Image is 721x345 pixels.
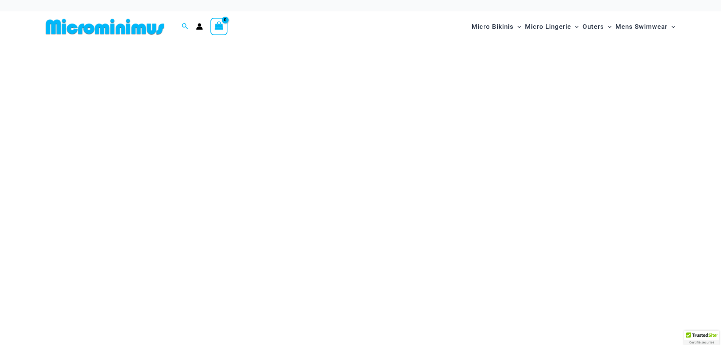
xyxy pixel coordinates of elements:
[684,331,719,345] div: TrustedSite Certified
[582,17,604,36] span: Outers
[614,15,677,38] a: Mens SwimwearMenu ToggleMenu Toggle
[581,15,614,38] a: OutersMenu ToggleMenu Toggle
[525,17,571,36] span: Micro Lingerie
[43,18,167,35] img: MM SHOP LOGO FLAT
[182,22,188,31] a: Search icon link
[668,17,675,36] span: Menu Toggle
[470,15,523,38] a: Micro BikinisMenu ToggleMenu Toggle
[571,17,579,36] span: Menu Toggle
[472,17,514,36] span: Micro Bikinis
[210,18,228,35] a: View Shopping Cart, empty
[196,23,203,30] a: Account icon link
[615,17,668,36] span: Mens Swimwear
[514,17,521,36] span: Menu Toggle
[469,14,679,39] nav: Site Navigation
[604,17,612,36] span: Menu Toggle
[523,15,581,38] a: Micro LingerieMenu ToggleMenu Toggle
